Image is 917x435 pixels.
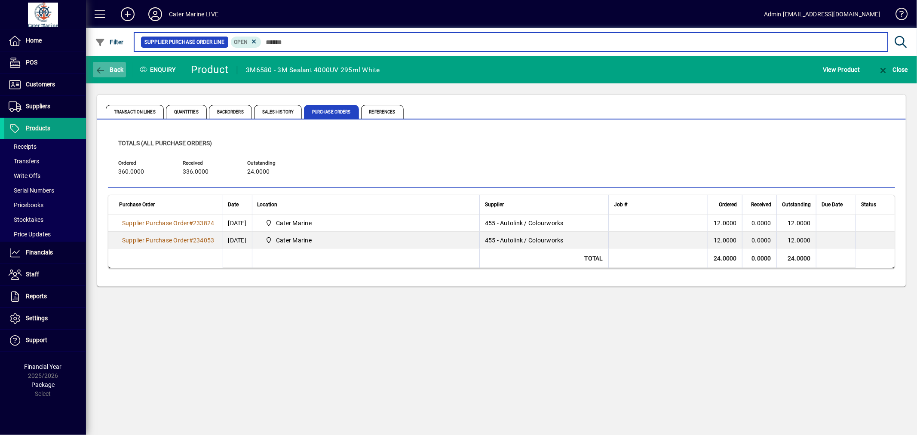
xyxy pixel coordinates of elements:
span: Cater Marine [276,219,312,227]
a: Supplier Purchase Order#233824 [119,218,218,228]
a: Transfers [4,154,86,168]
div: 3M6580 - 3M Sealant 4000UV 295ml White [246,63,380,77]
span: 24.0000 [247,168,270,175]
td: 0.0000 [742,232,776,249]
span: Ordered [719,200,737,209]
div: Status [861,200,884,209]
span: Staff [26,271,39,278]
td: Total [479,249,608,268]
td: 455 - Autolink / Colourworks [479,214,608,232]
a: Stocktakes [4,212,86,227]
a: Financials [4,242,86,263]
span: Supplier [485,200,504,209]
span: Financial Year [25,363,62,370]
a: Staff [4,264,86,285]
span: Purchase Order [119,200,155,209]
span: Totals (all purchase orders) [118,140,212,147]
div: Supplier [485,200,603,209]
span: Outstanding [782,200,811,209]
a: Reports [4,286,86,307]
span: Back [95,66,124,73]
button: Close [876,62,910,77]
div: Cater Marine LIVE [169,7,218,21]
button: Profile [141,6,169,22]
span: Stocktakes [9,216,43,223]
td: 0.0000 [742,214,776,232]
div: Job # [614,200,702,209]
span: Transfers [9,158,39,165]
span: Supplier Purchase Order [122,220,189,227]
span: 233824 [193,220,215,227]
span: Received [183,160,234,166]
span: Package [31,381,55,388]
span: POS [26,59,37,66]
span: Cater Marine [262,235,470,245]
span: 336.0000 [183,168,209,175]
div: Enquiry [133,63,185,77]
a: Price Updates [4,227,86,242]
span: Pricebooks [9,202,43,208]
span: Home [26,37,42,44]
span: Supplier Purchase Order Line [144,38,225,46]
app-page-header-button: Close enquiry [869,62,917,77]
span: Settings [26,315,48,322]
span: Products [26,125,50,132]
span: Receipts [9,143,37,150]
span: Reports [26,293,47,300]
td: [DATE] [223,232,252,249]
a: Suppliers [4,96,86,117]
button: Add [114,6,141,22]
a: Write Offs [4,168,86,183]
td: [DATE] [223,214,252,232]
mat-chip: Completion status: Open [231,37,261,48]
div: Due Date [822,200,850,209]
td: 24.0000 [776,249,816,268]
td: 12.0000 [776,214,816,232]
button: View Product [821,62,862,77]
span: Open [234,39,248,45]
span: Financials [26,249,53,256]
td: 0.0000 [742,249,776,268]
span: Sales History [254,105,302,119]
span: Date [228,200,239,209]
td: 12.0000 [776,232,816,249]
div: Admin [EMAIL_ADDRESS][DOMAIN_NAME] [764,7,880,21]
a: Settings [4,308,86,329]
span: Cater Marine [276,236,312,245]
span: Close [878,66,908,73]
span: Transaction Lines [106,105,164,119]
div: Location [258,200,474,209]
app-page-header-button: Back [86,62,133,77]
button: Back [93,62,126,77]
span: Suppliers [26,103,50,110]
span: # [189,237,193,244]
td: 24.0000 [708,249,742,268]
span: Filter [95,39,124,46]
span: Customers [26,81,55,88]
a: Home [4,30,86,52]
a: Knowledge Base [889,2,906,30]
span: Status [861,200,876,209]
span: Due Date [822,200,843,209]
a: POS [4,52,86,74]
span: Ordered [118,160,170,166]
span: Purchase Orders [304,105,359,119]
a: Supplier Purchase Order#234053 [119,236,218,245]
div: Product [191,63,229,77]
div: Date [228,200,247,209]
a: Receipts [4,139,86,154]
div: Purchase Order [119,200,218,209]
span: Serial Numbers [9,187,54,194]
span: Price Updates [9,231,51,238]
span: Backorders [209,105,252,119]
span: Supplier Purchase Order [122,237,189,244]
a: Customers [4,74,86,95]
span: Write Offs [9,172,40,179]
span: Received [751,200,771,209]
span: Job # [614,200,627,209]
a: Support [4,330,86,351]
td: 12.0000 [708,214,742,232]
span: 234053 [193,237,215,244]
span: Location [258,200,278,209]
td: 12.0000 [708,232,742,249]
